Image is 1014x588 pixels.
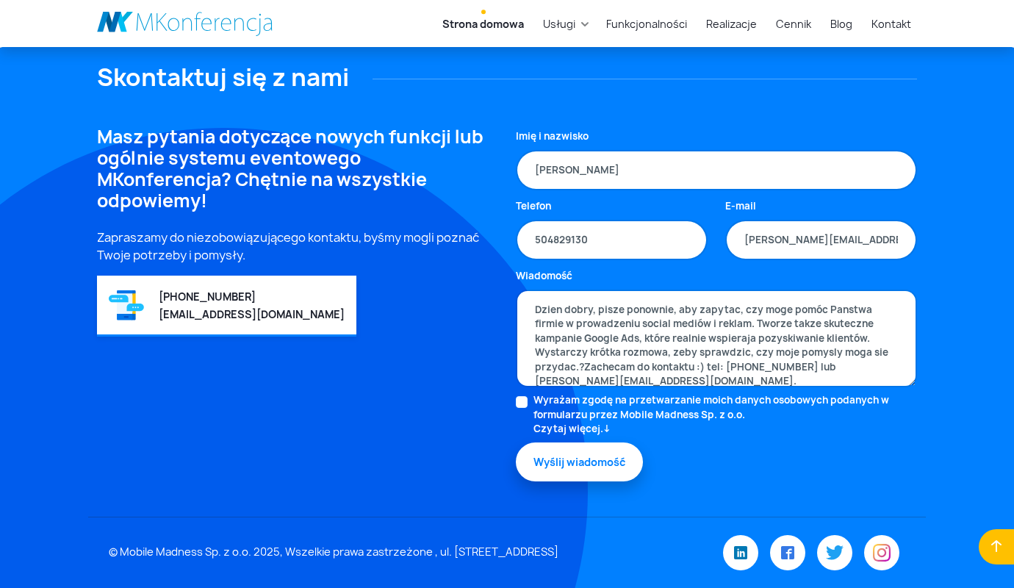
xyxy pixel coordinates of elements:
a: [EMAIL_ADDRESS][DOMAIN_NAME] [159,307,345,321]
input: E-mail [725,220,917,261]
a: Realizacje [700,10,763,37]
a: Funkcjonalności [600,10,693,37]
img: Twitter [826,545,844,560]
img: LinkedIn [734,546,747,559]
label: Wiadomość [516,269,572,284]
label: Wyrażam zgodę na przetwarzanie moich danych osobowych podanych w formularzu przez Mobile Madness ... [533,393,917,437]
a: Cennik [770,10,817,37]
a: Blog [824,10,858,37]
label: Telefon [516,199,551,214]
h2: Skontaktuj się z nami [97,63,917,91]
div: © Mobile Madness Sp. z o.o. 2025, Wszelkie prawa zastrzeżone , ul. [STREET_ADDRESS] [100,545,643,561]
a: Kontakt [866,10,917,37]
img: Instagram [873,544,891,562]
img: Graficzny element strony [109,289,144,322]
a: [PHONE_NUMBER] [159,290,256,304]
h4: Masz pytania dotyczące nowych funkcji lub ogólnie systemu eventowego MKonferencja? Chętnie na wsz... [97,126,498,211]
button: Wyślij wiadomość [516,442,643,481]
p: Zapraszamy do niezobowiązującego kontaktu, byśmy mogli poznać Twoje potrzeby i pomysły. [97,229,498,264]
a: Usługi [537,10,581,37]
label: E-mail [725,199,756,214]
label: Imię i nazwisko [516,129,589,144]
img: Facebook [781,546,794,559]
input: Imię i nazwisko [516,150,917,191]
input: Telefon [516,220,708,261]
a: Strona domowa [436,10,530,37]
img: Wróć do początku [991,540,1002,552]
a: Czytaj więcej. [533,422,917,437]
